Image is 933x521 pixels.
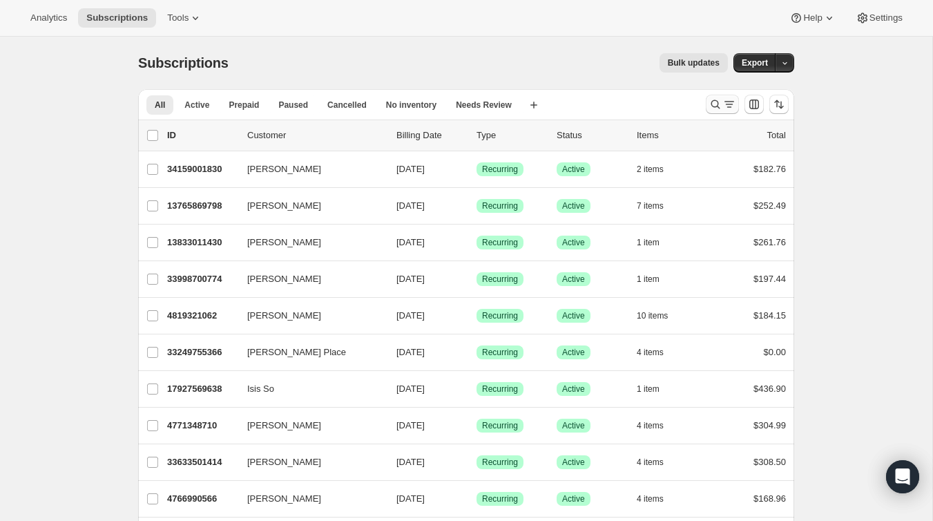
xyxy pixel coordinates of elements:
[637,379,675,399] button: 1 item
[396,274,425,284] span: [DATE]
[278,100,308,111] span: Paused
[167,196,786,216] div: 13765869798[PERSON_NAME][DATE]SuccessRecurringSuccessActive7 items$252.49
[637,269,675,289] button: 1 item
[167,416,786,435] div: 4771348710[PERSON_NAME][DATE]SuccessRecurringSuccessActive4 items$304.99
[753,310,786,321] span: $184.15
[247,345,346,359] span: [PERSON_NAME] Place
[637,416,679,435] button: 4 items
[247,236,321,249] span: [PERSON_NAME]
[239,415,377,437] button: [PERSON_NAME]
[167,160,786,179] div: 34159001830[PERSON_NAME][DATE]SuccessRecurringSuccessActive2 items$182.76
[753,237,786,247] span: $261.76
[523,95,545,115] button: Create new view
[167,455,236,469] p: 33633501414
[159,8,211,28] button: Tools
[396,310,425,321] span: [DATE]
[482,457,518,468] span: Recurring
[167,453,786,472] div: 33633501414[PERSON_NAME][DATE]SuccessRecurringSuccessActive4 items$308.50
[869,12,903,23] span: Settings
[637,493,664,504] span: 4 items
[396,237,425,247] span: [DATE]
[239,341,377,363] button: [PERSON_NAME] Place
[562,493,585,504] span: Active
[753,274,786,284] span: $197.44
[637,347,664,358] span: 4 items
[482,420,518,431] span: Recurring
[637,457,664,468] span: 4 items
[767,129,786,142] p: Total
[637,310,668,321] span: 10 items
[753,383,786,394] span: $436.90
[167,419,236,433] p: 4771348710
[247,419,321,433] span: [PERSON_NAME]
[753,420,786,430] span: $304.99
[167,12,189,23] span: Tools
[247,492,321,506] span: [PERSON_NAME]
[660,53,728,73] button: Bulk updates
[562,164,585,175] span: Active
[167,489,786,509] div: 4766990566[PERSON_NAME][DATE]SuccessRecurringSuccessActive4 items$168.96
[78,8,156,28] button: Subscriptions
[482,347,518,358] span: Recurring
[396,383,425,394] span: [DATE]
[247,162,321,176] span: [PERSON_NAME]
[482,200,518,211] span: Recurring
[803,12,822,23] span: Help
[229,100,259,111] span: Prepaid
[733,53,776,73] button: Export
[155,100,165,111] span: All
[396,493,425,504] span: [DATE]
[477,129,546,142] div: Type
[167,199,236,213] p: 13765869798
[167,129,236,142] p: ID
[637,343,679,362] button: 4 items
[86,12,148,23] span: Subscriptions
[753,493,786,504] span: $168.96
[753,200,786,211] span: $252.49
[744,95,764,114] button: Customize table column order and visibility
[386,100,436,111] span: No inventory
[637,453,679,472] button: 4 items
[30,12,67,23] span: Analytics
[562,310,585,321] span: Active
[327,100,367,111] span: Cancelled
[167,306,786,325] div: 4819321062[PERSON_NAME][DATE]SuccessRecurringSuccessActive10 items$184.15
[637,164,664,175] span: 2 items
[637,237,660,248] span: 1 item
[396,129,465,142] p: Billing Date
[557,129,626,142] p: Status
[167,129,786,142] div: IDCustomerBilling DateTypeStatusItemsTotal
[239,158,377,180] button: [PERSON_NAME]
[184,100,209,111] span: Active
[482,164,518,175] span: Recurring
[247,382,274,396] span: Isis So
[239,305,377,327] button: [PERSON_NAME]
[637,196,679,216] button: 7 items
[167,272,236,286] p: 33998700774
[239,451,377,473] button: [PERSON_NAME]
[247,199,321,213] span: [PERSON_NAME]
[396,347,425,357] span: [DATE]
[668,57,720,68] span: Bulk updates
[753,457,786,467] span: $308.50
[247,455,321,469] span: [PERSON_NAME]
[886,460,919,493] div: Open Intercom Messenger
[482,274,518,285] span: Recurring
[396,164,425,174] span: [DATE]
[637,383,660,395] span: 1 item
[562,457,585,468] span: Active
[138,55,229,70] span: Subscriptions
[769,95,789,114] button: Sort the results
[753,164,786,174] span: $182.76
[247,272,321,286] span: [PERSON_NAME]
[742,57,768,68] span: Export
[562,420,585,431] span: Active
[637,233,675,252] button: 1 item
[562,274,585,285] span: Active
[239,195,377,217] button: [PERSON_NAME]
[167,343,786,362] div: 33249755366[PERSON_NAME] Place[DATE]SuccessRecurringSuccessActive4 items$0.00
[562,347,585,358] span: Active
[637,129,706,142] div: Items
[637,420,664,431] span: 4 items
[247,309,321,323] span: [PERSON_NAME]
